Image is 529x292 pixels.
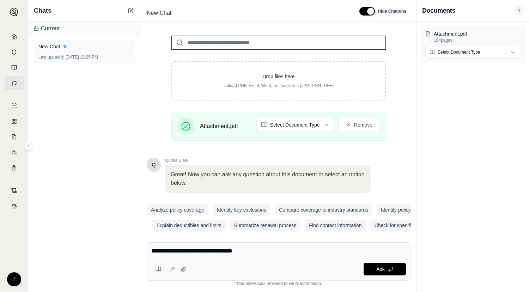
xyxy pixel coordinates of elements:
a: Prompt Library [5,61,24,75]
button: Compare coverage to industry standards [275,204,372,215]
button: Summarize renewal process [230,220,301,231]
img: Expand sidebar [10,8,18,16]
a: Legal Search Engine [5,199,24,213]
span: Attachment.pdf [200,122,238,130]
p: Upload PDF, Excel, Word, or image files (JPG, PNG, TIFF) [183,83,374,89]
button: Ask [364,263,406,275]
button: Expand sidebar [24,142,32,150]
a: Contract Analysis [5,183,24,197]
button: New Chat [127,6,135,15]
div: *Use references provided to verify information. [147,281,411,286]
a: Chat [5,76,24,90]
a: Claim Coverage [5,130,24,144]
a: Documents Vault [5,45,24,59]
button: Check for specific endorsements [370,220,450,231]
p: Drop files here [183,73,374,80]
button: Attachment.pdf104pages [425,30,520,43]
div: New Chat [38,43,130,50]
div: Edit Title [144,7,351,19]
span: New Chat [144,7,174,19]
span: Hello [152,161,156,168]
button: Identify policy requirements [377,204,445,215]
p: 104 pages [434,37,520,43]
a: Policy Comparisons [5,114,24,128]
button: Analyze policy coverage [147,204,208,215]
span: Ask [376,266,384,272]
button: Find contact information [305,220,366,231]
a: Home [5,30,24,44]
div: Current [28,22,141,36]
a: Custom Report [5,145,24,159]
button: Identify key exclusions [213,204,270,215]
button: Expand sidebar [7,5,21,19]
a: Single Policy [5,99,24,113]
button: Remove [338,118,380,132]
span: Chats [34,6,51,16]
p: Attachment.pdf [434,30,520,37]
p: Great! Now you can ask any question about this document or select an option below. [171,170,365,187]
a: Coverage Table [5,161,24,175]
span: Qumis Clerk [165,158,371,163]
div: T [7,272,21,286]
h3: Documents [422,6,455,16]
button: Explain deductibles and limits [152,220,226,231]
div: [DATE] 12:25 PM [38,54,130,60]
span: Hide Citations [378,8,406,14]
span: 1 [515,6,523,16]
span: Last updated: [38,54,64,60]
